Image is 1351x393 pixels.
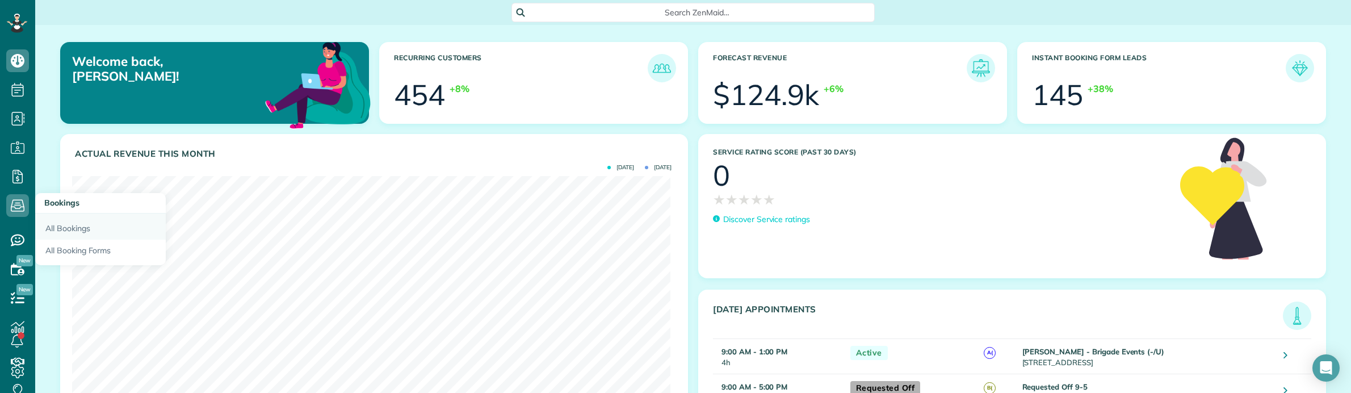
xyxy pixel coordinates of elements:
img: icon_forecast_revenue-8c13a41c7ed35a8dcfafea3cbb826a0462acb37728057bba2d056411b612bbbe.png [970,57,992,80]
div: Open Intercom Messenger [1312,354,1340,382]
div: $124.9k [713,81,819,109]
h3: Forecast Revenue [713,54,967,82]
span: ★ [738,190,750,210]
span: New [16,284,33,295]
span: ★ [750,190,763,210]
span: Active [850,346,888,360]
td: 4h [713,339,845,374]
h3: Instant Booking Form Leads [1032,54,1286,82]
td: [STREET_ADDRESS] [1019,339,1276,374]
p: Welcome back, [PERSON_NAME]! [72,54,271,84]
div: 0 [713,161,730,190]
a: All Booking Forms [35,240,166,266]
h3: Service Rating score (past 30 days) [713,148,1169,156]
span: A( [984,347,996,359]
span: ★ [763,190,775,210]
div: 454 [394,81,445,109]
span: [DATE] [607,165,634,170]
h3: Actual Revenue this month [75,149,676,159]
span: New [16,255,33,266]
div: +38% [1088,82,1113,95]
h3: [DATE] Appointments [713,304,1283,330]
strong: Requested Off 9-5 [1022,382,1088,391]
div: 145 [1032,81,1083,109]
p: Discover Service ratings [723,214,810,225]
a: Discover Service ratings [713,214,810,225]
div: +6% [824,82,844,95]
span: ★ [725,190,738,210]
h3: Recurring Customers [394,54,648,82]
img: icon_recurring_customers-cf858462ba22bcd05b5a5880d41d6543d210077de5bb9ebc9590e49fd87d84ed.png [651,57,673,80]
strong: [PERSON_NAME] - Brigade Events (-/U) [1022,347,1165,356]
strong: 9:00 AM - 5:00 PM [721,382,787,391]
img: icon_form_leads-04211a6a04a5b2264e4ee56bc0799ec3eb69b7e499cbb523a139df1d13a81ae0.png [1289,57,1311,80]
strong: 9:00 AM - 1:00 PM [721,347,787,356]
img: icon_todays_appointments-901f7ab196bb0bea1936b74009e4eb5ffbc2d2711fa7634e0d609ed5ef32b18b.png [1286,304,1308,327]
div: +8% [450,82,469,95]
a: All Bookings [35,214,166,240]
span: [DATE] [645,165,672,170]
img: dashboard_welcome-42a62b7d889689a78055ac9021e634bf52bae3f8056760290aed330b23ab8690.png [263,29,373,139]
span: ★ [713,190,725,210]
span: Bookings [44,198,79,208]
